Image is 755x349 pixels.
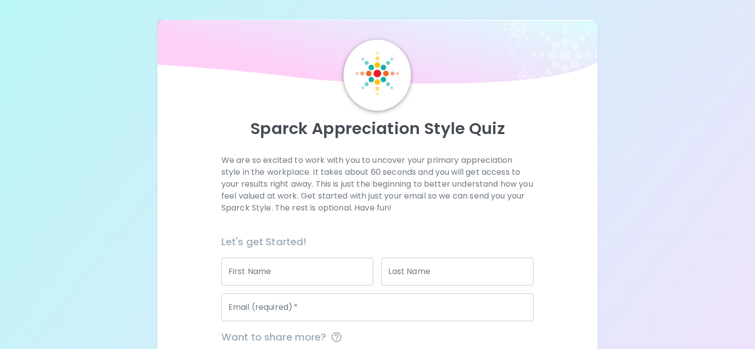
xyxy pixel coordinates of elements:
[331,331,343,343] svg: This information is completely confidential and only used for aggregated appreciation studies at ...
[221,234,534,250] h6: Let's get Started!
[355,52,399,95] img: Sparck Logo
[221,154,534,214] p: We are so excited to work with you to uncover your primary appreciation style in the workplace. I...
[157,20,598,89] img: wave
[221,329,534,345] span: Want to share more?
[169,119,586,139] p: Sparck Appreciation Style Quiz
